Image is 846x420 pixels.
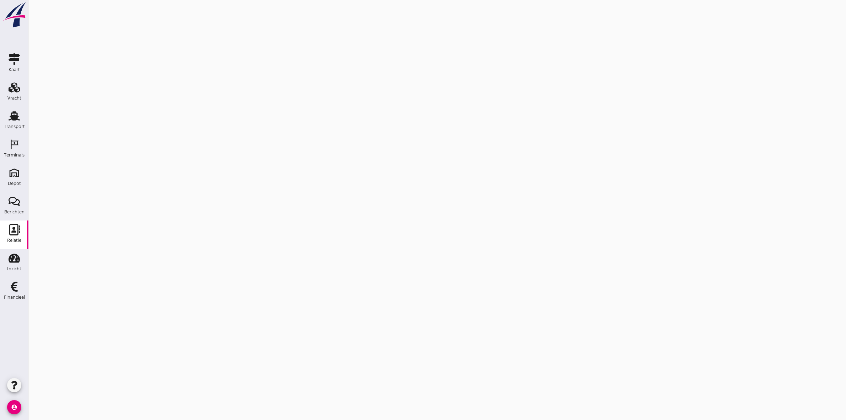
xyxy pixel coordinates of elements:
div: Financieel [4,295,25,299]
div: Kaart [9,67,20,72]
div: Depot [8,181,21,186]
img: logo-small.a267ee39.svg [1,2,27,28]
div: Inzicht [7,266,21,271]
div: Transport [4,124,25,129]
div: Terminals [4,153,25,157]
div: Relatie [7,238,21,243]
i: account_circle [7,400,21,414]
div: Berichten [4,209,25,214]
div: Vracht [7,96,21,100]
